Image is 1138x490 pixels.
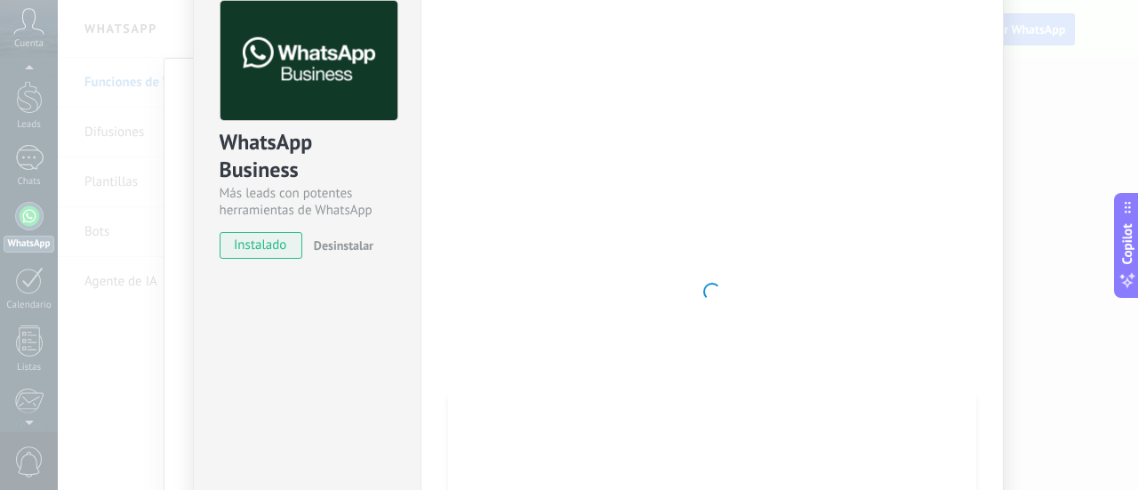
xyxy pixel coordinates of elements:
div: Más leads con potentes herramientas de WhatsApp [220,185,395,219]
span: instalado [220,232,301,259]
div: WhatsApp Business [220,128,395,185]
span: Desinstalar [314,237,373,253]
span: Copilot [1118,223,1136,264]
img: logo_main.png [220,1,397,121]
button: Desinstalar [307,232,373,259]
